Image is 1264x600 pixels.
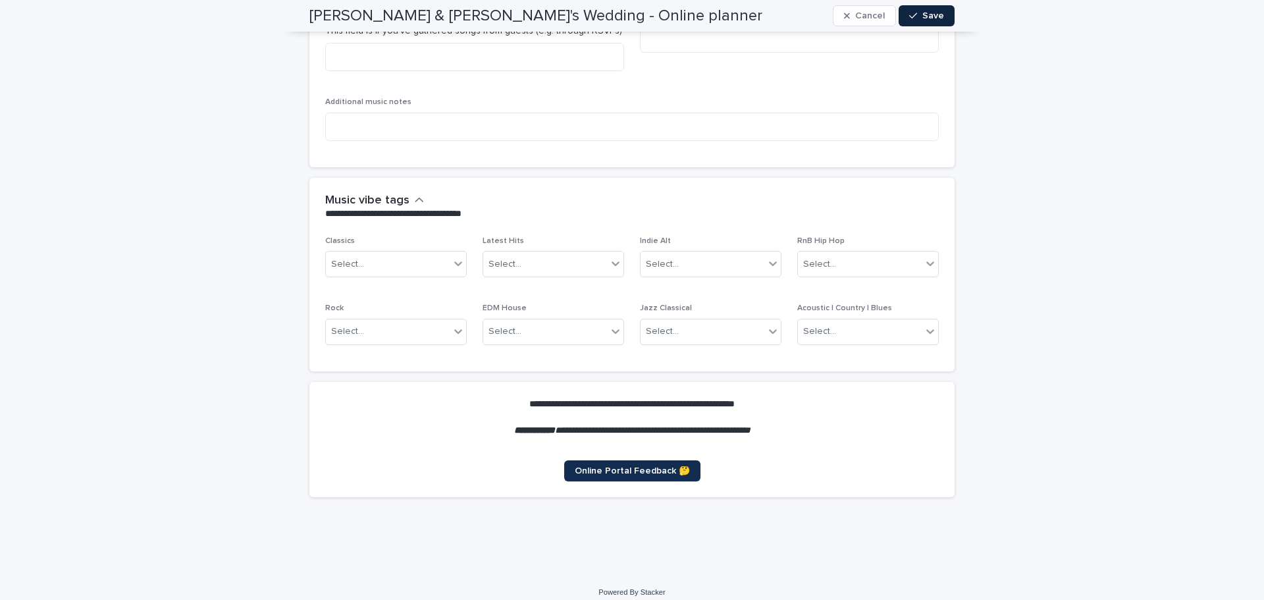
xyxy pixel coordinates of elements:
[899,5,955,26] button: Save
[488,258,521,271] div: Select...
[483,237,524,245] span: Latest Hits
[331,325,364,339] div: Select...
[325,98,411,106] span: Additional music notes
[922,11,944,20] span: Save
[797,304,892,312] span: Acoustic | Country | Blues
[325,194,409,208] h2: Music vibe tags
[797,237,845,245] span: RnB Hip Hop
[646,258,679,271] div: Select...
[483,304,527,312] span: EDM House
[325,237,355,245] span: Classics
[803,258,836,271] div: Select...
[575,466,690,476] span: Online Portal Feedback 🤔
[803,325,836,339] div: Select...
[640,304,692,312] span: Jazz Classical
[488,325,521,339] div: Select...
[564,460,700,481] a: Online Portal Feedback 🤔
[646,325,679,339] div: Select...
[640,237,671,245] span: Indie Alt
[598,588,665,596] a: Powered By Stacker
[833,5,896,26] button: Cancel
[855,11,885,20] span: Cancel
[325,304,344,312] span: Rock
[325,194,424,208] button: Music vibe tags
[331,258,364,271] div: Select...
[309,7,762,26] h2: [PERSON_NAME] & [PERSON_NAME]'s Wedding - Online planner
